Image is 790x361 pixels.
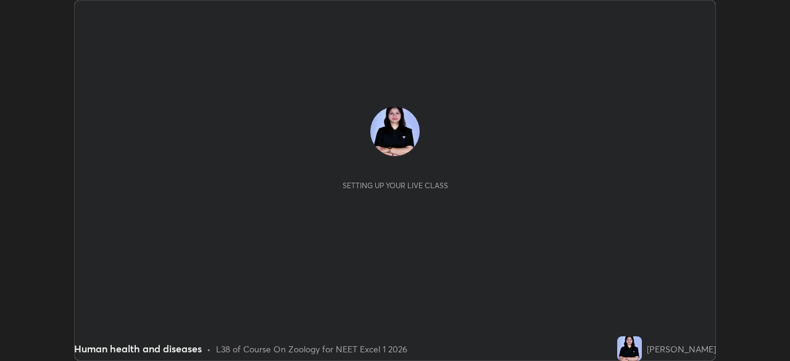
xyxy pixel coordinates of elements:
img: f3274e365041448fb68da36d93efd048.jpg [370,107,420,156]
div: L38 of Course On Zoology for NEET Excel 1 2026 [216,342,407,355]
div: Setting up your live class [343,181,448,190]
div: • [207,342,211,355]
div: Human health and diseases [74,341,202,356]
img: f3274e365041448fb68da36d93efd048.jpg [617,336,642,361]
div: [PERSON_NAME] [647,342,716,355]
